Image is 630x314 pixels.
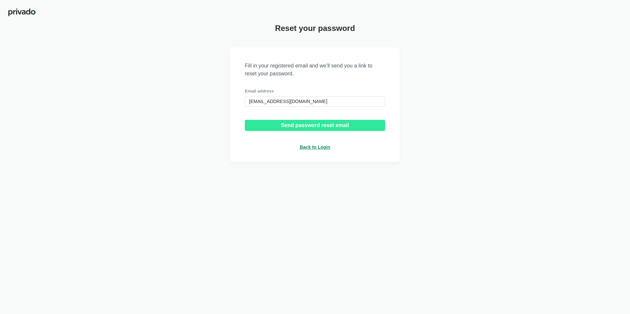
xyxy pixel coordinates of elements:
a: Back to Login [300,144,330,150]
div: Send password reset email [281,122,349,128]
img: privado-logo [8,8,36,17]
div: Email address [245,88,385,94]
span: Reset your password [275,24,355,33]
span: Fill in your registered email and we’ll send you a link to reset your password. [245,62,385,78]
button: Send password reset email [245,120,385,131]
